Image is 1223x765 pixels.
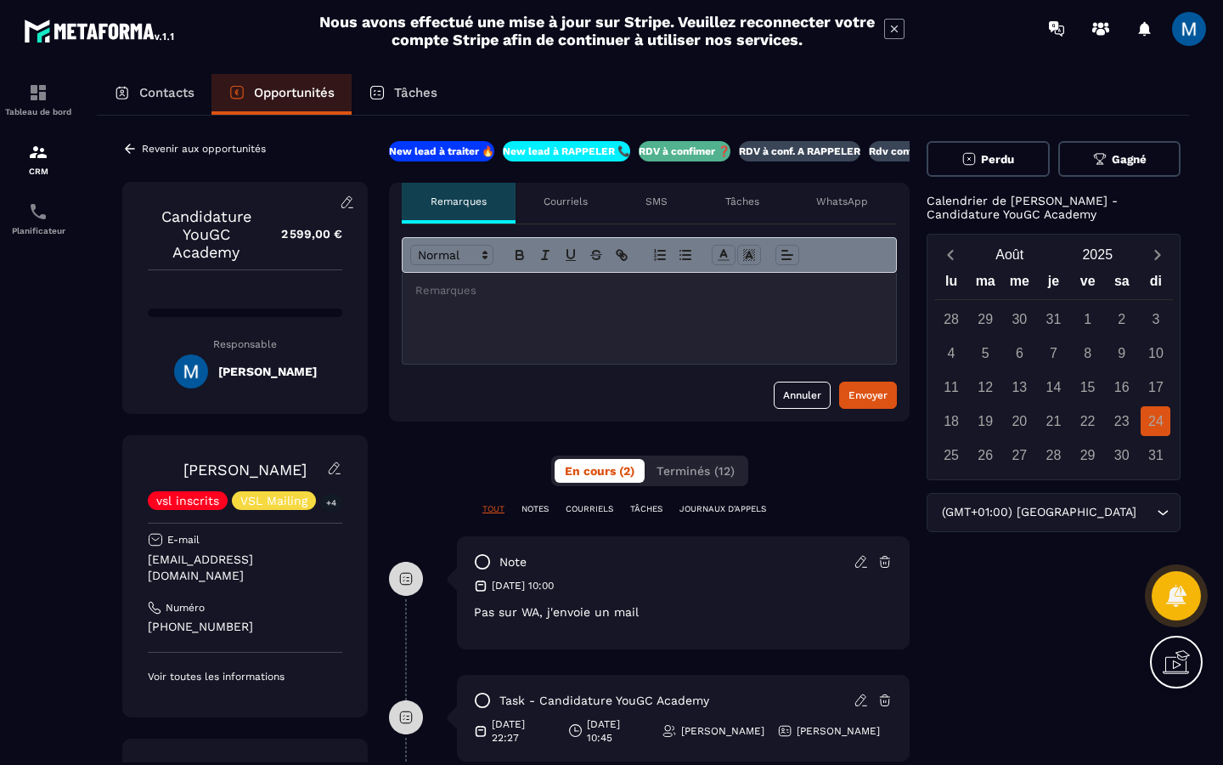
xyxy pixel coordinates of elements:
[318,13,876,48] h2: Nous avons effectué une mise à jour sur Stripe. Veuillez reconnecter votre compte Stripe afin de ...
[499,554,527,570] p: note
[679,503,766,515] p: JOURNAUX D'APPELS
[646,459,745,483] button: Terminés (12)
[139,85,194,100] p: Contacts
[1039,338,1068,368] div: 7
[1107,440,1136,470] div: 30
[183,461,307,479] a: [PERSON_NAME]
[645,195,668,208] p: SMS
[156,495,219,507] p: vsl inscrits
[1107,372,1136,402] div: 16
[167,533,200,547] p: E-mail
[639,144,730,158] p: RDV à confimer ❓
[492,579,554,592] p: [DATE] 10:00
[1071,269,1105,299] div: ve
[1107,338,1136,368] div: 9
[148,670,342,683] p: Voir toutes les informations
[681,724,764,738] p: [PERSON_NAME]
[566,503,613,515] p: COURRIELS
[1036,269,1070,299] div: je
[28,201,48,222] img: scheduler
[264,218,342,251] p: 2 599,00 €
[211,74,352,115] a: Opportunités
[28,82,48,103] img: formation
[971,304,1000,334] div: 29
[1141,406,1170,436] div: 24
[1073,372,1102,402] div: 15
[1105,269,1139,299] div: sa
[725,195,759,208] p: Tâches
[971,338,1000,368] div: 5
[544,195,588,208] p: Courriels
[1107,304,1136,334] div: 2
[240,495,307,507] p: VSL Mailing
[938,503,1140,522] span: (GMT+01:00) [GEOGRAPHIC_DATA]
[937,406,967,436] div: 18
[937,338,967,368] div: 4
[981,153,1014,166] span: Perdu
[555,459,645,483] button: En cours (2)
[4,107,72,116] p: Tableau de bord
[24,15,177,46] img: logo
[934,269,968,299] div: lu
[254,85,335,100] p: Opportunités
[1139,269,1173,299] div: di
[1073,338,1102,368] div: 8
[499,693,709,709] p: task - Candidature YouGC Academy
[352,74,454,115] a: Tâches
[28,142,48,162] img: formation
[774,382,831,409] button: Annuler
[148,619,342,635] p: [PHONE_NUMBER]
[1073,406,1102,436] div: 22
[1141,304,1170,334] div: 3
[587,717,649,745] p: [DATE] 10:45
[1039,406,1068,436] div: 21
[630,503,662,515] p: TÂCHES
[4,70,72,129] a: formationformationTableau de bord
[816,195,868,208] p: WhatsApp
[934,269,1173,470] div: Calendar wrapper
[1141,338,1170,368] div: 10
[934,304,1173,470] div: Calendar days
[148,207,264,261] p: Candidature YouGC Academy
[848,387,888,404] div: Envoyer
[1002,269,1036,299] div: me
[389,144,494,158] p: New lead à traiter 🔥
[1141,440,1170,470] div: 31
[1140,503,1153,522] input: Search for option
[148,338,342,350] p: Responsable
[927,194,1181,221] p: Calendrier de [PERSON_NAME] - Candidature YouGC Academy
[739,144,860,158] p: RDV à conf. A RAPPELER
[1073,440,1102,470] div: 29
[4,129,72,189] a: formationformationCRM
[1039,440,1068,470] div: 28
[4,226,72,235] p: Planificateur
[927,493,1181,532] div: Search for option
[1141,243,1173,266] button: Next month
[971,406,1000,436] div: 19
[1107,406,1136,436] div: 23
[1005,440,1034,470] div: 27
[797,724,880,738] p: [PERSON_NAME]
[218,365,317,378] h5: [PERSON_NAME]
[142,143,266,155] p: Revenir aux opportunités
[1054,240,1142,269] button: Open years overlay
[934,243,966,266] button: Previous month
[4,167,72,176] p: CRM
[971,440,1000,470] div: 26
[1039,304,1068,334] div: 31
[839,382,897,409] button: Envoyer
[1039,372,1068,402] div: 14
[1073,304,1102,334] div: 1
[97,74,211,115] a: Contacts
[968,269,1002,299] div: ma
[657,464,735,478] span: Terminés (12)
[474,605,893,619] p: Pas sur WA, j'envoie un mail
[966,240,1054,269] button: Open months overlay
[971,372,1000,402] div: 12
[431,195,487,208] p: Remarques
[492,717,555,745] p: [DATE] 22:27
[937,372,967,402] div: 11
[1005,406,1034,436] div: 20
[565,464,634,478] span: En cours (2)
[1112,153,1147,166] span: Gagné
